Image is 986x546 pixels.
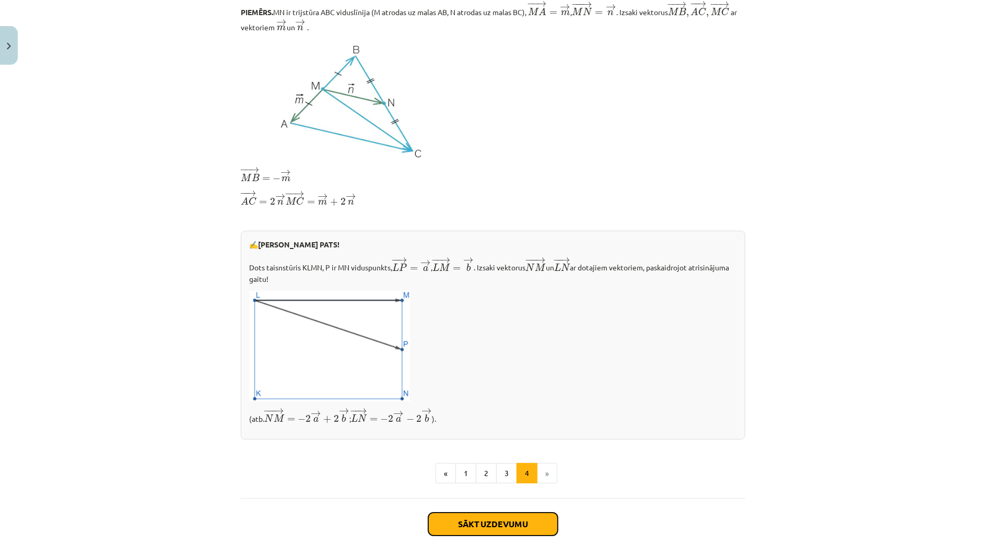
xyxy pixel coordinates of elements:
span: A [690,7,698,15]
button: Sākt uzdevumu [428,513,558,536]
span: − [380,416,388,423]
span: n [297,26,303,31]
b: [PERSON_NAME] PATS! [258,240,339,249]
span: − [557,257,558,263]
span: − [406,416,414,423]
span: − [391,257,399,263]
span: − [285,191,292,197]
span: n [277,200,284,205]
span: − [693,1,694,7]
span: − [714,2,719,7]
span: → [280,170,291,175]
span: M [528,8,539,15]
span: − [350,408,358,414]
span: = [287,418,295,422]
span: = [549,11,557,15]
span: M [535,264,546,271]
span: B [678,8,686,15]
span: − [244,167,249,173]
span: −− [575,2,580,7]
button: 3 [496,463,517,484]
p: (atb. ; ). [249,408,737,425]
span: N [583,8,592,15]
span: → [246,191,256,196]
span: N [526,264,535,271]
span: L [392,264,399,271]
span: M [668,8,679,15]
span: − [553,257,561,263]
button: 2 [476,463,497,484]
span: −− [529,257,534,263]
span: M [439,264,450,271]
span: a [313,417,319,422]
span: m [561,10,570,16]
span: → [275,194,286,199]
img: icon-close-lesson-0947bae3869378f0d4975bcd49f059093ad1ed9edebbc8119c70593378902aed.svg [7,43,11,50]
span: − [690,1,698,7]
span: → [295,19,306,25]
span: − [527,1,535,7]
span: − [525,257,533,263]
span: → [560,4,570,10]
span: = [307,200,315,205]
span: − [571,2,579,7]
span: − [431,257,439,263]
span: → [397,257,407,263]
span: n [348,200,354,205]
span: M [572,8,583,15]
span: → [606,4,616,10]
span: = [595,11,603,15]
span: → [294,191,304,197]
span: → [311,411,321,417]
span: A [539,7,547,15]
span: + [324,416,332,423]
span: → [719,2,730,7]
span: = [262,177,270,181]
span: → [357,408,367,414]
span: b [466,264,471,271]
span: , [686,12,689,17]
span: → [318,194,328,199]
span: − [240,167,248,173]
span: → [535,257,546,263]
span: N [561,264,570,271]
nav: Page navigation example [241,463,745,484]
span: = [370,418,378,422]
span: N [358,414,367,422]
span: − [273,175,280,182]
span: − [532,1,536,7]
span: C [698,8,706,16]
span: − [672,2,676,7]
button: 4 [517,463,537,484]
span: b [425,414,429,422]
span: → [536,1,547,7]
p: ✍️ [249,239,737,250]
span: L [554,264,561,271]
span: − [243,191,244,196]
span: → [696,1,707,7]
span: → [421,408,432,414]
span: → [560,257,570,263]
span: = [453,267,461,271]
span: P [399,264,407,271]
span: m [318,200,327,205]
p: Dots taisnstūris KLMN, P ir MN viduspunkts, , . Izsaki vektorus un ar dotajiem vektoriem, paskaid... [249,256,737,284]
span: 2 [306,415,311,422]
span: → [249,167,260,173]
span: → [339,408,349,414]
span: → [582,2,592,7]
span: = [259,200,267,205]
span: −− [267,408,273,414]
span: − [289,191,294,197]
b: PIEMĒRS. [241,7,273,17]
span: 2 [341,198,346,205]
span: − [263,408,271,414]
span: C [249,197,256,205]
span: B [252,174,260,181]
span: − [240,191,248,196]
span: n [608,10,614,16]
span: = [410,267,418,271]
span: − [298,416,306,423]
span: M [286,197,297,205]
span: 2 [416,415,421,422]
